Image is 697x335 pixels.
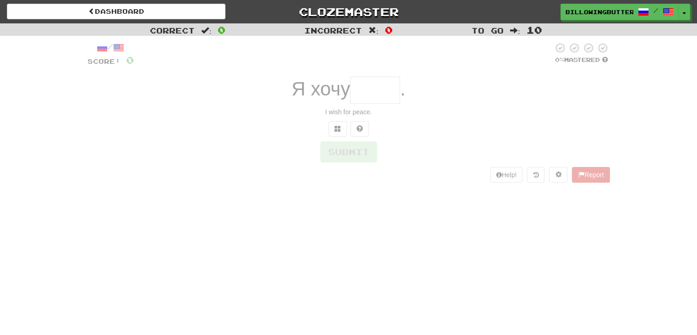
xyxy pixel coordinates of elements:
[329,121,347,137] button: Switch sentence to multiple choice alt+p
[88,107,610,117] div: I wish for peace.
[490,167,523,183] button: Help!
[368,27,379,34] span: :
[218,24,225,35] span: 0
[201,27,211,34] span: :
[653,7,658,14] span: /
[565,8,633,16] span: BillowingButterfly5131
[400,78,406,100] span: .
[351,121,369,137] button: Single letter hint - you only get 1 per sentence and score half the points! alt+h
[510,27,520,34] span: :
[304,26,362,35] span: Incorrect
[527,167,544,183] button: Round history (alt+y)
[553,56,610,64] div: Mastered
[291,78,350,100] span: Я хочу
[572,167,609,183] button: Report
[472,26,504,35] span: To go
[555,56,564,63] span: 0 %
[88,42,134,54] div: /
[88,57,121,65] span: Score:
[7,4,225,19] a: Dashboard
[560,4,679,20] a: BillowingButterfly5131 /
[320,141,377,162] button: Submit
[150,26,195,35] span: Correct
[527,24,542,35] span: 10
[385,24,393,35] span: 0
[239,4,458,20] a: Clozemaster
[126,54,134,66] span: 0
